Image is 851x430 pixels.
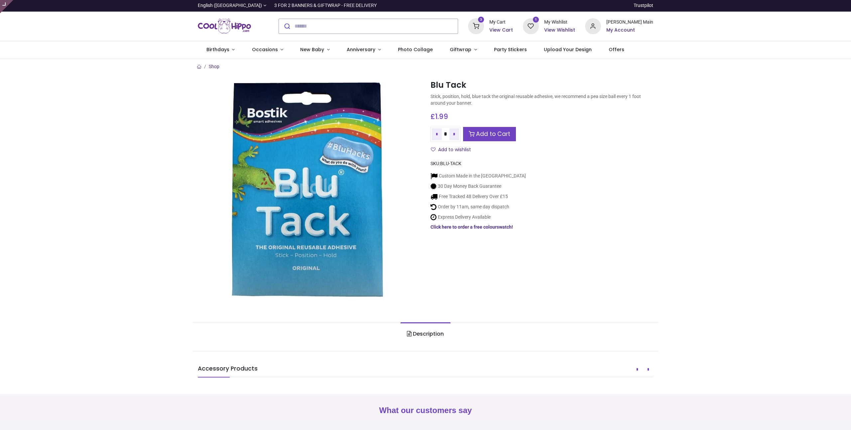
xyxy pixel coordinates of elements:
[430,203,526,210] li: Order by 11am, same day dispatch
[398,46,433,53] span: Photo Collage
[544,46,592,53] span: Upload Your Design
[198,405,653,416] h2: What our customers say
[432,128,442,140] a: Remove one
[431,147,435,152] i: Add to wishlist
[430,161,653,167] div: SKU:
[274,2,377,9] div: 3 FOR 2 BANNERS & GIFTWRAP - FREE DELIVERY
[198,78,421,301] img: Blu Tack
[632,364,642,375] button: Prev
[435,112,448,121] span: 1.99
[450,46,471,53] span: Giftwrap
[300,46,324,53] span: New Baby
[430,172,526,179] li: Custom Made in the [GEOGRAPHIC_DATA]
[430,224,497,230] a: Click here to order a free colour
[206,46,229,53] span: Birthdays
[198,17,251,36] a: Logo of Cool Hippo
[634,2,653,9] a: Trustpilot
[489,27,513,34] a: View Cart
[523,23,539,28] a: 1
[544,19,575,26] div: My Wishlist
[430,193,526,200] li: Free Tracked 48 Delivery Over £15
[441,41,485,58] a: Giftwrap
[198,2,266,9] a: English ([GEOGRAPHIC_DATA])
[430,183,526,190] li: 30 Day Money Back Guarantee
[430,144,477,156] button: Add to wishlistAdd to wishlist
[292,41,338,58] a: New Baby
[609,46,624,53] span: Offers
[198,41,243,58] a: Birthdays
[512,224,513,230] a: !
[440,161,461,166] span: BLU-TACK
[401,322,450,346] a: Description
[606,27,653,34] a: My Account
[338,41,389,58] a: Anniversary
[533,17,539,23] sup: 1
[478,17,484,23] sup: 3
[497,224,512,230] a: swatch
[252,46,278,53] span: Occasions
[489,19,513,26] div: My Cart
[463,127,516,141] a: Add to Cart
[468,23,484,28] a: 3
[430,93,653,106] p: Stick, position, hold, blue tack the original reusable adhesive, we recommend a pea size ball eve...
[243,41,292,58] a: Occasions
[430,79,653,91] h1: Blu Tack
[544,27,575,34] a: View Wishlist
[430,214,526,221] li: Express Delivery Available
[449,128,459,140] a: Add one
[643,364,653,375] button: Next
[606,19,653,26] div: [PERSON_NAME] Main
[494,46,527,53] span: Party Stickers
[198,17,251,36] img: Cool Hippo
[209,64,219,69] a: Shop
[198,365,653,377] h5: Accessory Products
[347,46,375,53] span: Anniversary
[279,19,295,34] button: Submit
[430,112,448,121] span: £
